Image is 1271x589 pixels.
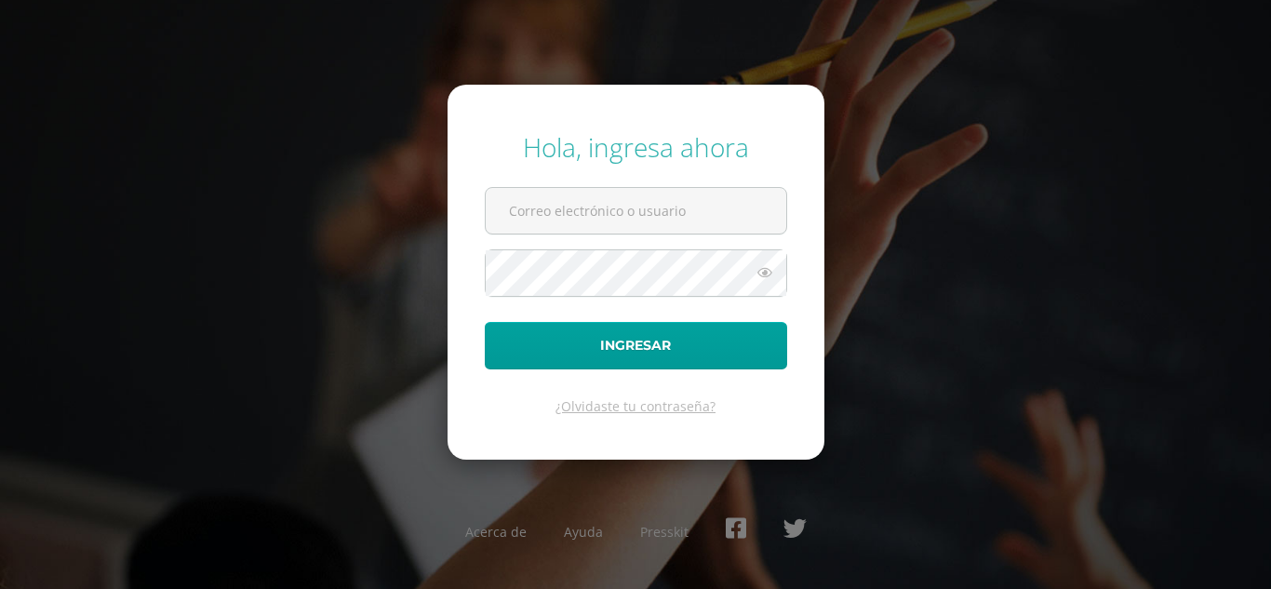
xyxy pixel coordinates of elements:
[465,523,527,541] a: Acerca de
[485,129,787,165] div: Hola, ingresa ahora
[555,397,716,415] a: ¿Olvidaste tu contraseña?
[485,322,787,369] button: Ingresar
[564,523,603,541] a: Ayuda
[640,523,689,541] a: Presskit
[486,188,786,234] input: Correo electrónico o usuario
